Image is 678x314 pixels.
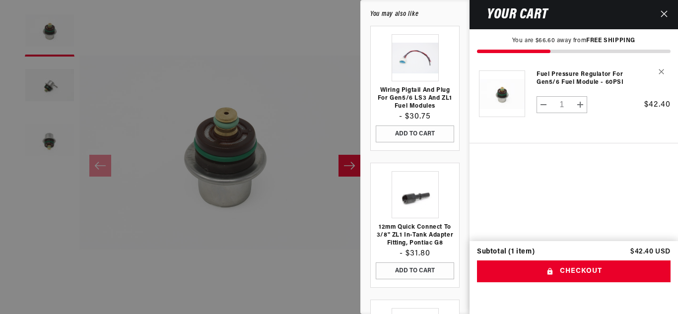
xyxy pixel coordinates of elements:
[477,8,547,21] h2: Your cart
[653,63,670,80] button: Remove Fuel Pressure Regulator for Gen5/6 Fuel Module - 60PSI
[477,249,535,255] div: Subtotal (1 item)
[537,70,635,86] a: Fuel Pressure Regulator for Gen5/6 Fuel Module - 60PSI
[644,101,671,109] span: $42.40
[550,96,574,113] input: Quantity for Fuel Pressure Regulator for Gen5/6 Fuel Module - 60PSI
[630,249,671,255] p: $42.40 USD
[477,37,671,45] p: You are $66.60 away from
[586,38,635,44] strong: FREE SHIPPING
[477,282,671,304] iframe: PayPal-paypal
[477,260,671,283] button: Checkout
